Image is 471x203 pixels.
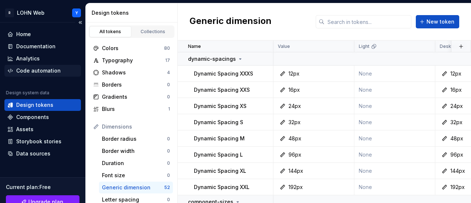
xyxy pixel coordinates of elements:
[102,69,167,76] div: Shadows
[288,119,301,126] div: 32px
[17,9,45,17] div: LOHN Web
[194,151,243,158] p: Dynamic Spacing L
[92,29,129,35] div: All tokens
[354,66,435,82] td: None
[6,90,49,96] div: Design system data
[102,93,167,101] div: Gradients
[4,148,81,160] a: Data sources
[90,79,173,91] a: Borders0
[288,183,303,191] div: 192px
[102,160,167,167] div: Duration
[16,113,49,121] div: Components
[99,145,173,157] a: Border width0
[99,133,173,145] a: Border radius0
[4,136,81,147] a: Storybook stories
[194,119,243,126] p: Dynamic Spacing S
[194,167,246,175] p: Dynamic Spacing XL
[167,197,170,203] div: 0
[426,18,454,25] span: New token
[75,10,78,16] div: Y
[167,136,170,142] div: 0
[164,45,170,51] div: 80
[102,123,170,130] div: Dimensions
[4,111,81,123] a: Components
[288,86,300,94] div: 16px
[99,169,173,181] a: Font size0
[440,43,458,49] p: Desktop
[288,167,303,175] div: 144px
[194,70,253,77] p: Dynamic Spacing XXXS
[165,57,170,63] div: 17
[167,94,170,100] div: 0
[167,160,170,166] div: 0
[450,151,463,158] div: 96px
[16,55,40,62] div: Analytics
[75,17,85,28] button: Collapse sidebar
[354,114,435,130] td: None
[190,15,272,28] h2: Generic dimension
[4,99,81,111] a: Design tokens
[102,172,167,179] div: Font size
[188,55,236,63] p: dynamic-spacings
[99,157,173,169] a: Duration0
[5,8,14,17] div: R
[167,172,170,178] div: 0
[167,82,170,88] div: 0
[359,43,369,49] p: Light
[194,102,247,110] p: Dynamic Spacing XS
[102,57,165,64] div: Typography
[92,9,174,17] div: Design tokens
[288,135,301,142] div: 48px
[90,67,173,78] a: Shadows4
[194,86,250,94] p: Dynamic Spacing XXS
[102,147,167,155] div: Border width
[1,5,84,21] button: RLOHN WebY
[354,82,435,98] td: None
[16,43,56,50] div: Documentation
[450,119,463,126] div: 32px
[90,42,173,54] a: Colors80
[164,185,170,190] div: 52
[16,138,61,145] div: Storybook stories
[288,151,301,158] div: 96px
[450,102,463,110] div: 24px
[416,15,459,28] button: New token
[4,53,81,64] a: Analytics
[288,70,300,77] div: 12px
[450,135,463,142] div: 48px
[90,55,173,66] a: Typography17
[99,182,173,193] a: Generic dimension52
[167,148,170,154] div: 0
[354,98,435,114] td: None
[16,67,61,74] div: Code automation
[354,147,435,163] td: None
[102,135,167,143] div: Border radius
[450,86,462,94] div: 16px
[16,101,53,109] div: Design tokens
[450,70,461,77] div: 12px
[167,70,170,76] div: 4
[325,15,411,28] input: Search in tokens...
[90,103,173,115] a: Blurs1
[90,91,173,103] a: Gradients0
[6,183,79,191] div: Current plan : Free
[168,106,170,112] div: 1
[135,29,171,35] div: Collections
[354,179,435,195] td: None
[278,43,290,49] p: Value
[4,41,81,52] a: Documentation
[450,167,465,175] div: 144px
[4,65,81,77] a: Code automation
[16,31,31,38] div: Home
[4,123,81,135] a: Assets
[450,183,465,191] div: 192px
[102,81,167,88] div: Borders
[194,183,249,191] p: Dynamic Spacing XXL
[188,43,201,49] p: Name
[354,163,435,179] td: None
[354,130,435,147] td: None
[102,184,164,191] div: Generic dimension
[288,102,301,110] div: 24px
[16,150,50,157] div: Data sources
[4,28,81,40] a: Home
